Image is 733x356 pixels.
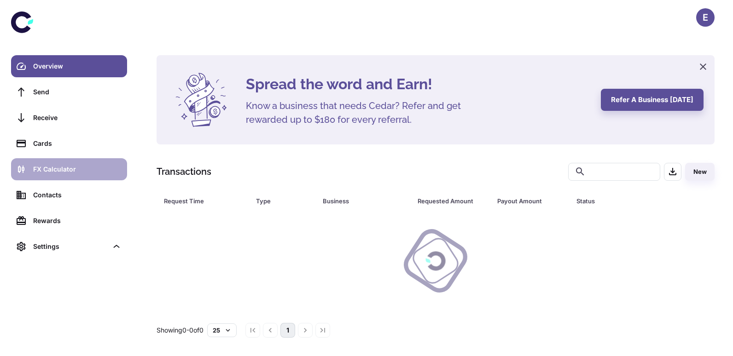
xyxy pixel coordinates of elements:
[11,55,127,77] a: Overview
[164,195,245,207] span: Request Time
[601,89,704,111] button: Refer a business [DATE]
[33,164,122,174] div: FX Calculator
[33,241,108,252] div: Settings
[576,195,664,207] div: Status
[33,61,122,71] div: Overview
[157,325,204,335] p: Showing 0-0 of 0
[11,184,127,206] a: Contacts
[576,195,676,207] span: Status
[33,87,122,97] div: Send
[685,163,715,181] button: New
[497,195,553,207] div: Payout Amount
[11,210,127,232] a: Rewards
[246,99,476,126] h5: Know a business that needs Cedar? Refer and get rewarded up to $180 for every referral.
[497,195,565,207] span: Payout Amount
[418,195,474,207] div: Requested Amount
[696,8,715,27] button: E
[246,73,590,95] h4: Spread the word and Earn!
[164,195,233,207] div: Request Time
[11,235,127,258] div: Settings
[418,195,486,207] span: Requested Amount
[33,138,122,149] div: Cards
[207,323,237,337] button: 25
[11,132,127,155] a: Cards
[157,165,211,178] h1: Transactions
[33,113,122,123] div: Receive
[244,323,332,338] nav: pagination navigation
[280,323,295,338] button: page 1
[256,195,300,207] div: Type
[11,81,127,103] a: Send
[33,216,122,226] div: Rewards
[11,107,127,129] a: Receive
[256,195,312,207] span: Type
[11,158,127,180] a: FX Calculator
[33,190,122,200] div: Contacts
